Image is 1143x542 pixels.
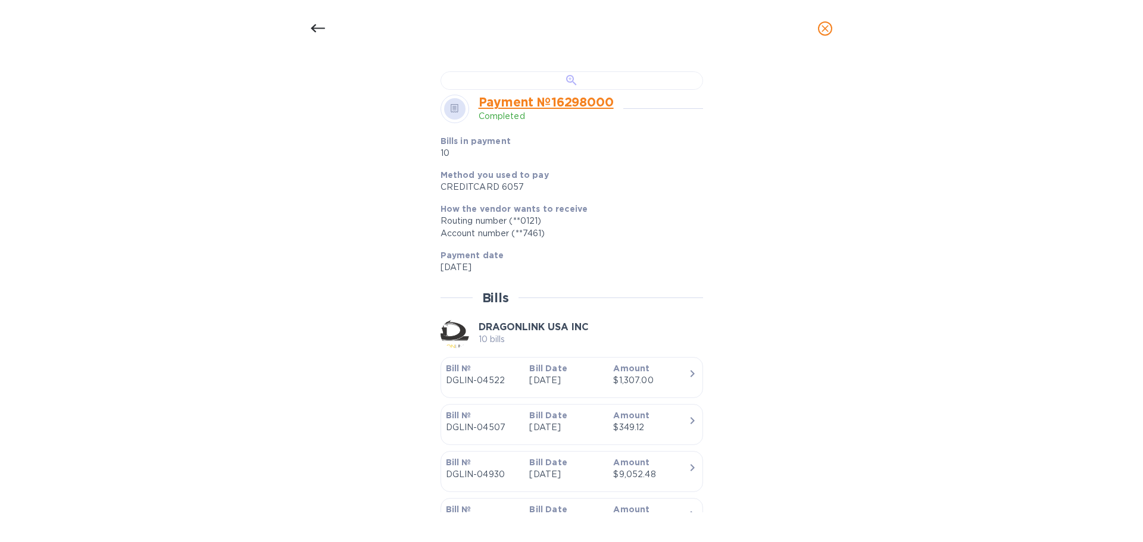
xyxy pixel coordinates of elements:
[441,136,511,146] b: Bills in payment
[441,181,694,193] div: CREDITCARD 6057
[441,250,504,260] b: Payment date
[446,374,520,387] p: DGLIN-04522
[613,364,649,373] b: Amount
[441,404,703,445] button: Bill №DGLIN-04507Bill Date[DATE]Amount$349.12
[613,421,688,434] div: $349.12
[446,505,471,514] b: Bill №
[529,505,567,514] b: Bill Date
[441,451,703,492] button: Bill №DGLIN-04930Bill Date[DATE]Amount$9,052.48
[613,468,688,481] div: $9,052.48
[613,374,688,387] div: $1,307.00
[613,458,649,467] b: Amount
[529,468,604,481] p: [DATE]
[441,498,703,539] button: Bill №Bill DateAmount
[446,421,520,434] p: DGLIN-04507
[441,227,694,240] div: Account number (**7461)
[441,204,588,214] b: How the vendor wants to receive
[441,261,694,274] p: [DATE]
[441,170,549,180] b: Method you used to pay
[811,14,839,43] button: close
[529,374,604,387] p: [DATE]
[479,321,589,333] b: DRAGONLINK USA INC
[479,333,589,346] p: 10 bills
[446,411,471,420] b: Bill №
[446,468,520,481] p: DGLIN-04930
[446,458,471,467] b: Bill №
[441,215,694,227] div: Routing number (**0121)
[479,110,614,123] p: Completed
[613,411,649,420] b: Amount
[446,364,471,373] b: Bill №
[613,505,649,514] b: Amount
[441,357,703,398] button: Bill №DGLIN-04522Bill Date[DATE]Amount$1,307.00
[529,458,567,467] b: Bill Date
[482,290,509,305] h2: Bills
[529,364,567,373] b: Bill Date
[479,95,614,109] a: Payment № 16298000
[441,147,609,159] p: 10
[529,411,567,420] b: Bill Date
[529,421,604,434] p: [DATE]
